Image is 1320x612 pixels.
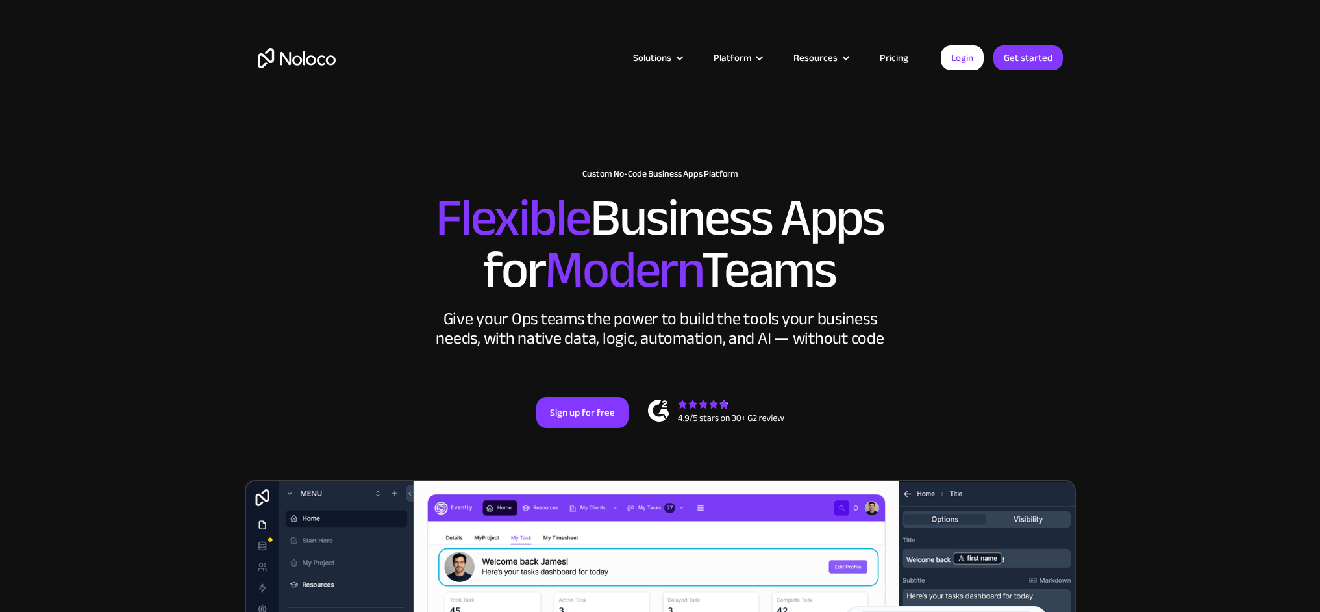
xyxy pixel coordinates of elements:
a: Login [941,45,984,70]
div: Resources [777,49,864,66]
div: Give your Ops teams the power to build the tools your business needs, with native data, logic, au... [433,309,888,348]
div: Platform [697,49,777,66]
h2: Business Apps for Teams [258,192,1063,296]
div: Solutions [633,49,671,66]
h1: Custom No-Code Business Apps Platform [258,169,1063,179]
a: Pricing [864,49,925,66]
span: Flexible [436,170,590,266]
a: Sign up for free [536,397,629,428]
a: home [258,48,336,68]
div: Platform [714,49,751,66]
a: Get started [993,45,1063,70]
span: Modern [545,222,701,318]
div: Resources [793,49,838,66]
div: Solutions [617,49,697,66]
